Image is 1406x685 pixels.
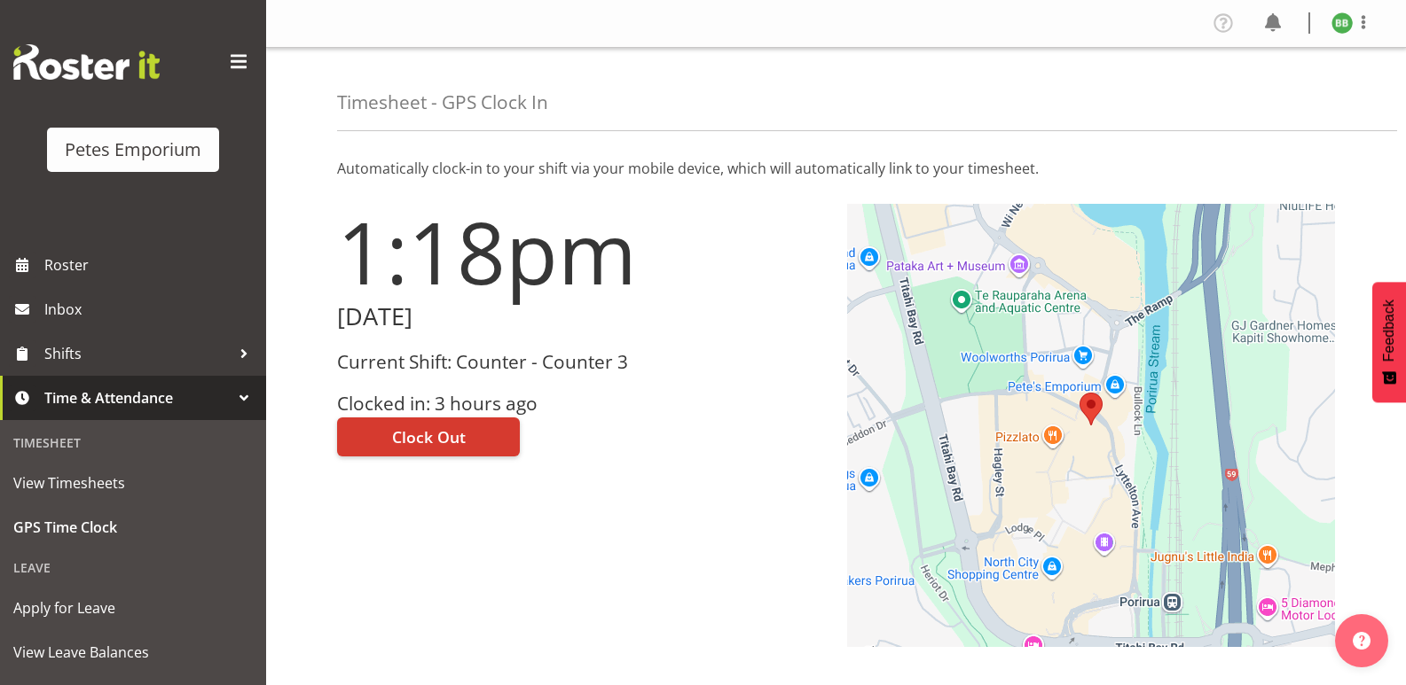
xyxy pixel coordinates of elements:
h4: Timesheet - GPS Clock In [337,92,548,113]
div: Leave [4,549,262,586]
span: View Timesheets [13,470,253,496]
a: View Leave Balances [4,630,262,674]
img: beena-bist9974.jpg [1331,12,1353,34]
img: Rosterit website logo [13,44,160,80]
span: Apply for Leave [13,595,253,621]
div: Timesheet [4,424,262,461]
a: GPS Time Clock [4,505,262,549]
span: Roster [44,252,257,278]
h3: Clocked in: 3 hours ago [337,393,826,414]
h1: 1:18pm [337,204,826,300]
button: Feedback - Show survey [1372,282,1406,402]
span: Shifts [44,340,231,367]
button: Clock Out [337,417,520,456]
span: Feedback [1381,300,1397,362]
div: Petes Emporium [65,136,201,163]
span: View Leave Balances [13,639,253,666]
p: Automatically clock-in to your shift via your mobile device, which will automatically link to you... [337,158,1335,179]
h2: [DATE] [337,303,826,331]
img: help-xxl-2.png [1353,632,1371,650]
span: Clock Out [392,425,466,448]
h3: Current Shift: Counter - Counter 3 [337,352,826,372]
a: View Timesheets [4,461,262,505]
span: Inbox [44,296,257,323]
span: Time & Attendance [44,385,231,411]
a: Apply for Leave [4,586,262,630]
span: GPS Time Clock [13,514,253,541]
